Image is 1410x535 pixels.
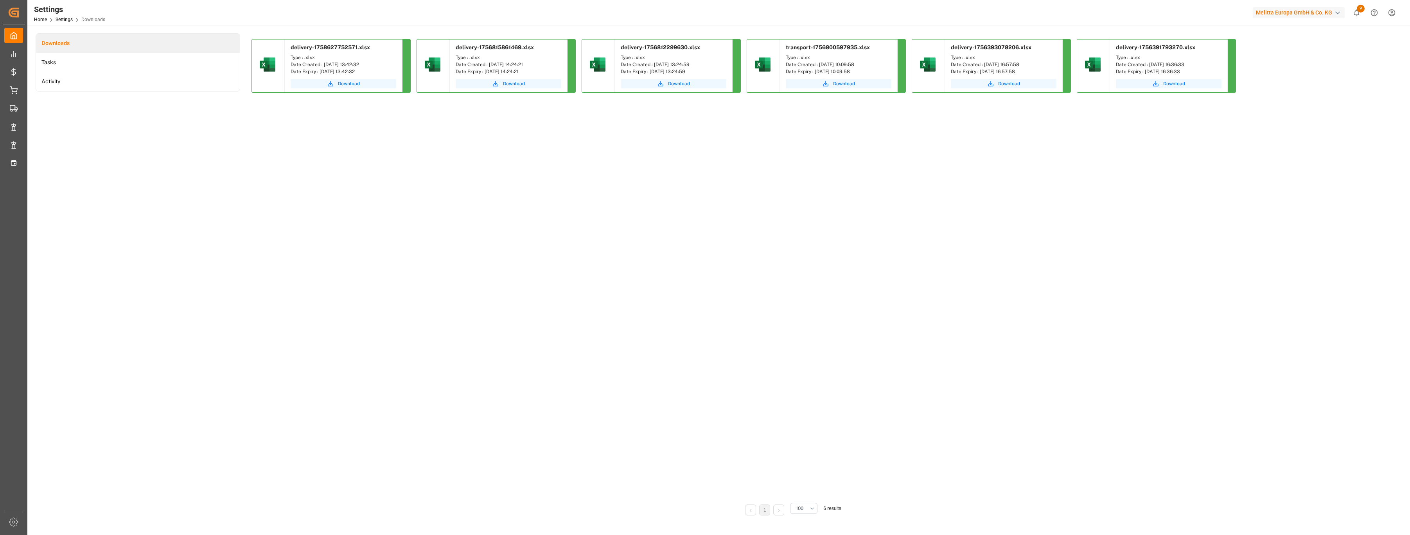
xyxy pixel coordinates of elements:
button: Download [456,79,561,88]
div: Type : .xlsx [1116,54,1221,61]
div: Date Expiry : [DATE] 13:24:59 [621,68,726,75]
img: microsoft-excel-2019--v1.png [588,55,607,74]
a: 1 [763,508,766,513]
div: Type : .xlsx [291,54,396,61]
div: Type : .xlsx [951,54,1056,61]
div: Date Created : [DATE] 13:42:32 [291,61,396,68]
div: Date Expiry : [DATE] 16:36:33 [1116,68,1221,75]
div: Date Expiry : [DATE] 10:09:58 [786,68,891,75]
button: show 9 new notifications [1348,4,1365,22]
div: Date Created : [DATE] 16:36:33 [1116,61,1221,68]
span: delivery-1756812299630.xlsx [621,44,700,50]
div: Date Created : [DATE] 13:24:59 [621,61,726,68]
img: microsoft-excel-2019--v1.png [1083,55,1102,74]
span: delivery-1758627752571.xlsx [291,44,370,50]
span: delivery-1756815861469.xlsx [456,44,534,50]
span: Download [668,80,690,87]
a: Tasks [36,53,240,72]
span: 100 [796,505,803,512]
span: Download [998,80,1020,87]
button: Download [291,79,396,88]
div: Date Created : [DATE] 10:09:58 [786,61,891,68]
span: Download [833,80,855,87]
div: Type : .xlsx [621,54,726,61]
div: Date Created : [DATE] 14:24:21 [456,61,561,68]
span: Download [338,80,360,87]
a: Home [34,17,47,22]
span: delivery-1756393078206.xlsx [951,44,1031,50]
img: microsoft-excel-2019--v1.png [918,55,937,74]
div: Date Created : [DATE] 16:57:58 [951,61,1056,68]
span: 9 [1357,5,1365,13]
img: microsoft-excel-2019--v1.png [258,55,277,74]
div: Melitta Europa GmbH & Co. KG [1253,7,1345,18]
li: Next Page [773,504,784,515]
div: Settings [34,4,105,15]
div: Date Expiry : [DATE] 16:57:58 [951,68,1056,75]
button: Download [951,79,1056,88]
span: Download [1163,80,1185,87]
a: Downloads [36,34,240,53]
span: transport-1756800597935.xlsx [786,44,870,50]
button: open menu [790,503,817,514]
span: delivery-1756391793270.xlsx [1116,44,1195,50]
span: 6 results [823,506,841,511]
div: Type : .xlsx [786,54,891,61]
button: Melitta Europa GmbH & Co. KG [1253,5,1348,20]
div: Date Expiry : [DATE] 13:42:32 [291,68,396,75]
button: Download [621,79,726,88]
a: Settings [56,17,73,22]
a: Activity [36,72,240,91]
li: 1 [759,504,770,515]
div: Date Expiry : [DATE] 14:24:21 [456,68,561,75]
li: Previous Page [745,504,756,515]
img: microsoft-excel-2019--v1.png [753,55,772,74]
span: Download [503,80,525,87]
div: Type : .xlsx [456,54,561,61]
img: microsoft-excel-2019--v1.png [423,55,442,74]
button: Download [1116,79,1221,88]
button: Download [786,79,891,88]
button: Help Center [1365,4,1383,22]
